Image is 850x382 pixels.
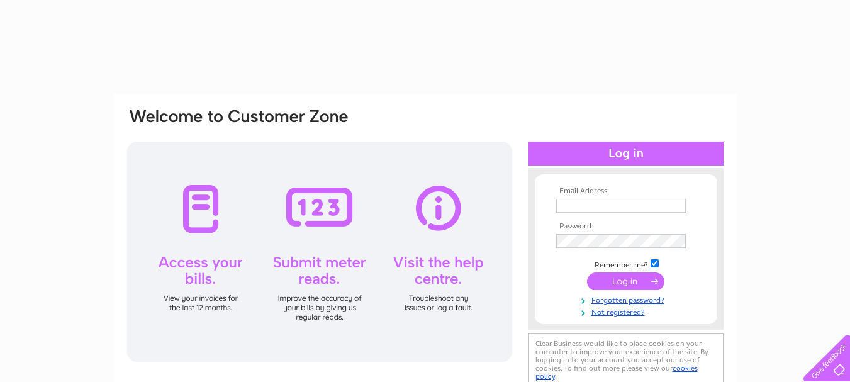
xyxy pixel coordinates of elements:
[553,187,699,196] th: Email Address:
[535,364,698,381] a: cookies policy
[553,257,699,270] td: Remember me?
[553,222,699,231] th: Password:
[587,272,664,290] input: Submit
[556,293,699,305] a: Forgotten password?
[556,305,699,317] a: Not registered?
